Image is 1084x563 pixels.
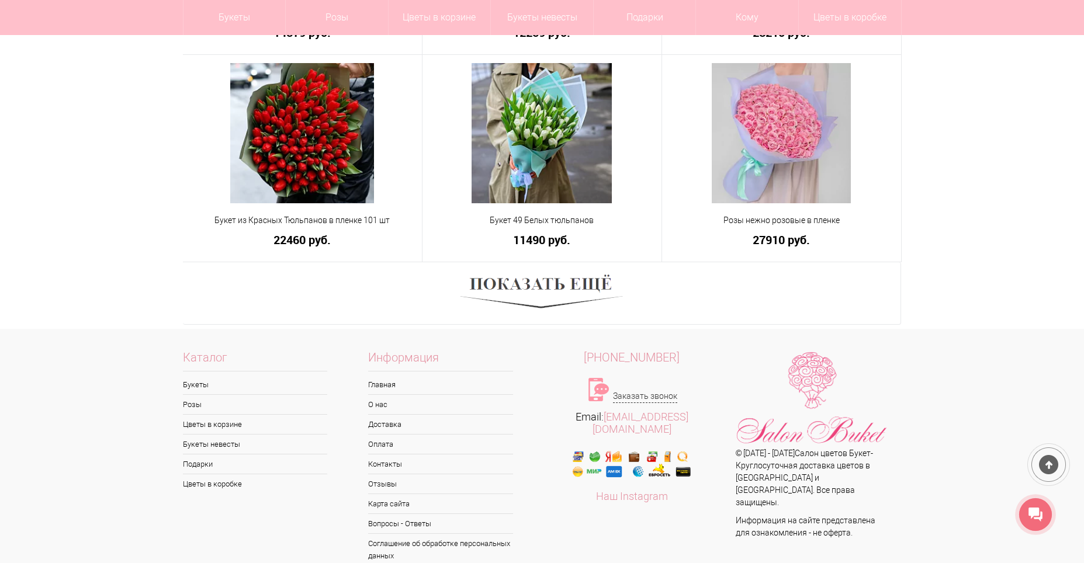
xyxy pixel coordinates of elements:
img: Показать ещё [460,271,623,315]
a: 11490 руб. [430,234,654,246]
span: Информация на сайте представлена для ознакомления - не оферта. [736,516,875,537]
a: [PHONE_NUMBER] [542,352,722,364]
a: Оплата [368,435,513,454]
a: Цветы в коробке [183,474,328,494]
a: [EMAIL_ADDRESS][DOMAIN_NAME] [593,411,688,435]
a: Цветы в корзине [183,415,328,434]
img: Цветы Нижний Новгород [736,352,888,447]
a: 28210 руб. [670,26,893,39]
a: Букеты невесты [183,435,328,454]
a: Салон цветов Букет [795,449,871,458]
a: Букет из Красных Тюльпанов в пленке 101 шт [191,214,414,227]
span: Информация [368,352,513,371]
a: Отзывы [368,474,513,494]
span: Каталог [183,352,328,371]
a: 22460 руб. [191,234,414,246]
a: Показать ещё [460,288,623,297]
img: Букет из Красных Тюльпанов в пленке 101 шт [230,63,374,203]
a: Розы нежно розовые в пленке [670,214,893,227]
a: Букеты [183,375,328,394]
a: Доставка [368,415,513,434]
img: Розы нежно розовые в пленке [712,63,851,203]
a: Заказать звонок [613,390,677,403]
a: 12259 руб. [430,26,654,39]
a: Наш Instagram [596,490,668,502]
a: 27910 руб. [670,234,893,246]
a: Карта сайта [368,494,513,513]
div: Email: [542,411,722,435]
a: Вопросы - Ответы [368,514,513,533]
a: О нас [368,395,513,414]
a: Контакты [368,454,513,474]
span: © [DATE] - [DATE] - Круглосуточная доставка цветов в [GEOGRAPHIC_DATA] и [GEOGRAPHIC_DATA]. Все п... [736,449,873,507]
a: Подарки [183,454,328,474]
a: Главная [368,375,513,394]
a: 14379 руб. [191,26,414,39]
a: Букет 49 Белых тюльпанов [430,214,654,227]
img: Букет 49 Белых тюльпанов [472,63,612,203]
a: Розы [183,395,328,414]
span: [PHONE_NUMBER] [584,350,680,364]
